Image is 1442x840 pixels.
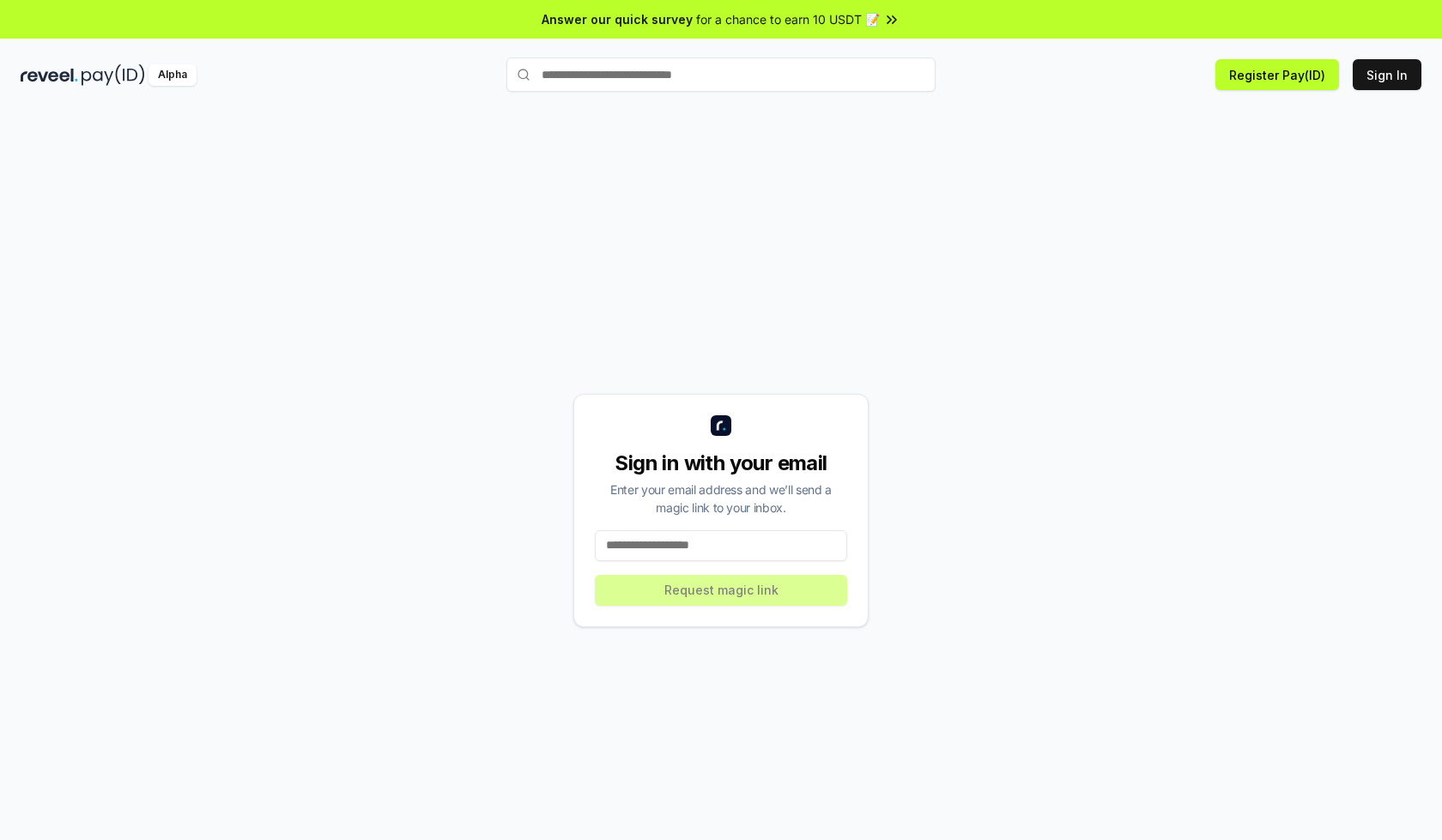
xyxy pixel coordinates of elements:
div: Alpha [148,64,197,86]
img: logo_small [711,415,731,436]
button: Sign In [1353,59,1421,90]
img: pay_id [82,64,145,86]
button: Register Pay(ID) [1215,59,1339,90]
img: reveel_dark [21,64,78,86]
span: Answer our quick survey [542,10,693,28]
div: Sign in with your email [595,450,847,477]
span: for a chance to earn 10 USDT 📝 [696,10,880,28]
div: Enter your email address and we’ll send a magic link to your inbox. [595,480,847,517]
